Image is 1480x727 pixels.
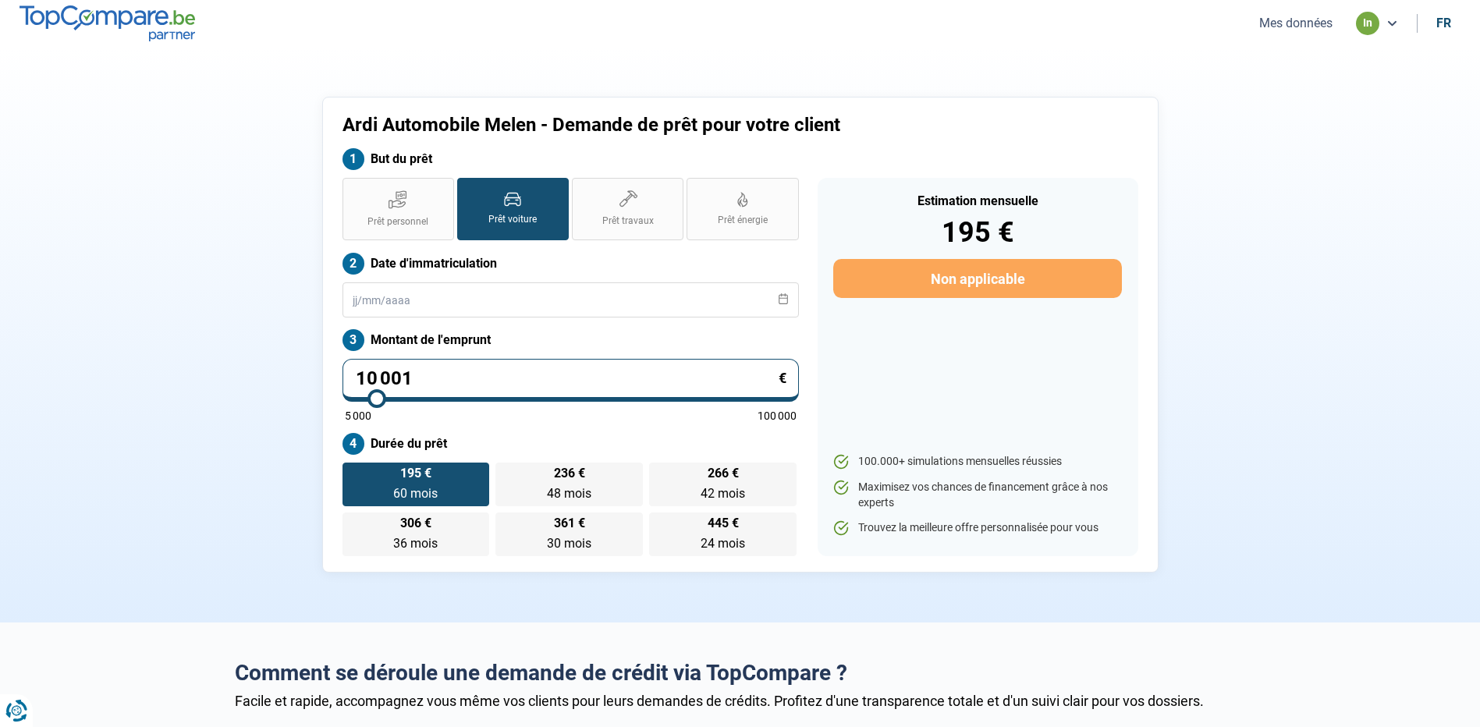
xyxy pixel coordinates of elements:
[393,536,438,551] span: 36 mois
[1255,15,1337,31] button: Mes données
[367,215,428,229] span: Prêt personnel
[779,371,786,385] span: €
[400,517,431,530] span: 306 €
[342,148,799,170] label: But du prêt
[342,329,799,351] label: Montant de l'emprunt
[718,214,768,227] span: Prêt énergie
[758,410,797,421] span: 100 000
[1436,16,1451,30] div: fr
[602,215,654,228] span: Prêt travaux
[833,480,1121,510] li: Maximisez vos chances de financement grâce à nos experts
[342,282,799,317] input: jj/mm/aaaa
[708,517,739,530] span: 445 €
[488,213,537,226] span: Prêt voiture
[701,486,745,501] span: 42 mois
[554,517,585,530] span: 361 €
[342,433,799,455] label: Durée du prêt
[547,536,591,551] span: 30 mois
[833,195,1121,207] div: Estimation mensuelle
[833,520,1121,536] li: Trouvez la meilleure offre personnalisée pour vous
[20,5,195,41] img: TopCompare.be
[393,486,438,501] span: 60 mois
[235,660,1246,686] h2: Comment se déroule une demande de crédit via TopCompare ?
[342,114,935,137] h1: Ardi Automobile Melen - Demande de prêt pour votre client
[833,454,1121,470] li: 100.000+ simulations mensuelles réussies
[833,259,1121,298] button: Non applicable
[235,693,1246,709] div: Facile et rapide, accompagnez vous même vos clients pour leurs demandes de crédits. Profitez d'un...
[1356,12,1379,35] div: in
[708,467,739,480] span: 266 €
[547,486,591,501] span: 48 mois
[554,467,585,480] span: 236 €
[400,467,431,480] span: 195 €
[342,253,799,275] label: Date d'immatriculation
[833,218,1121,246] div: 195 €
[345,410,371,421] span: 5 000
[701,536,745,551] span: 24 mois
